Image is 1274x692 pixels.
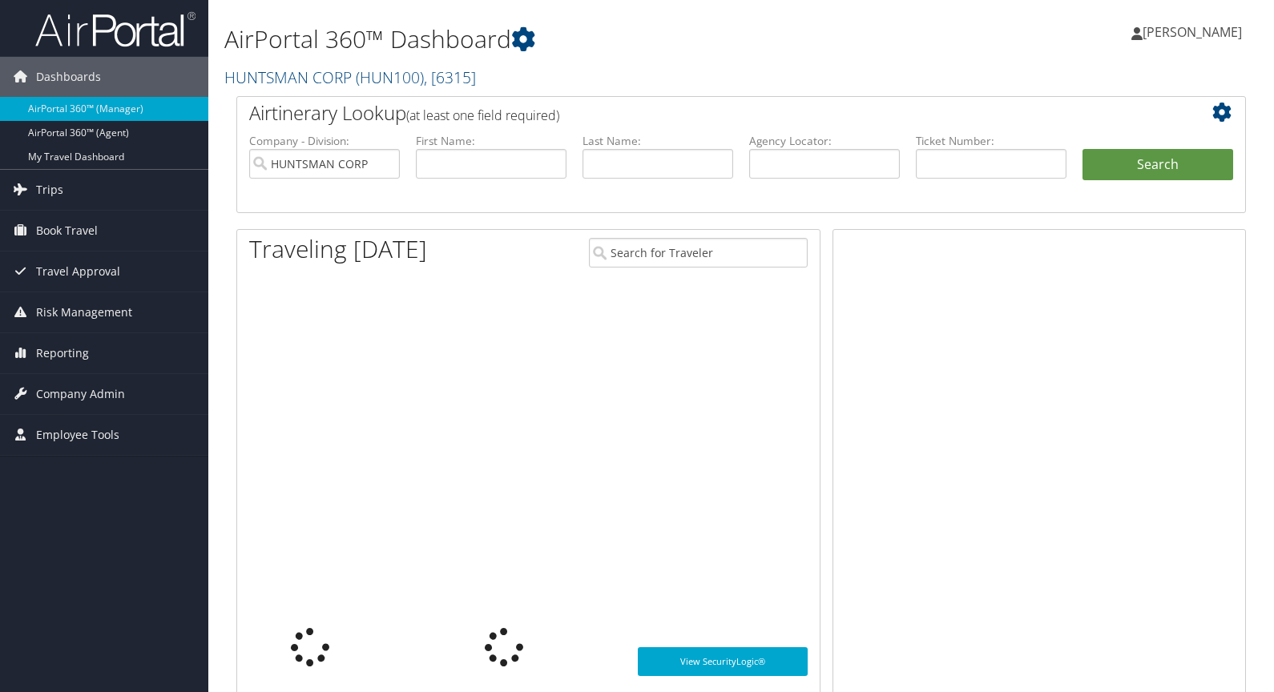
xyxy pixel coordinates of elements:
label: Agency Locator: [749,133,900,149]
label: Last Name: [583,133,733,149]
a: [PERSON_NAME] [1131,8,1258,56]
span: Book Travel [36,211,98,251]
span: Risk Management [36,292,132,332]
span: Company Admin [36,374,125,414]
input: Search for Traveler [589,238,808,268]
button: Search [1082,149,1233,181]
span: Employee Tools [36,415,119,455]
a: HUNTSMAN CORP [224,66,476,88]
h2: Airtinerary Lookup [249,99,1149,127]
span: (at least one field required) [406,107,559,124]
label: Company - Division: [249,133,400,149]
a: View SecurityLogic® [638,647,808,676]
span: Travel Approval [36,251,120,292]
span: [PERSON_NAME] [1143,23,1242,41]
span: Trips [36,170,63,210]
span: Reporting [36,333,89,373]
label: Ticket Number: [916,133,1066,149]
img: airportal-logo.png [35,10,196,48]
span: Dashboards [36,57,101,97]
h1: Traveling [DATE] [249,232,427,266]
label: First Name: [416,133,566,149]
span: , [ 6315 ] [424,66,476,88]
span: ( HUN100 ) [356,66,424,88]
h1: AirPortal 360™ Dashboard [224,22,913,56]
